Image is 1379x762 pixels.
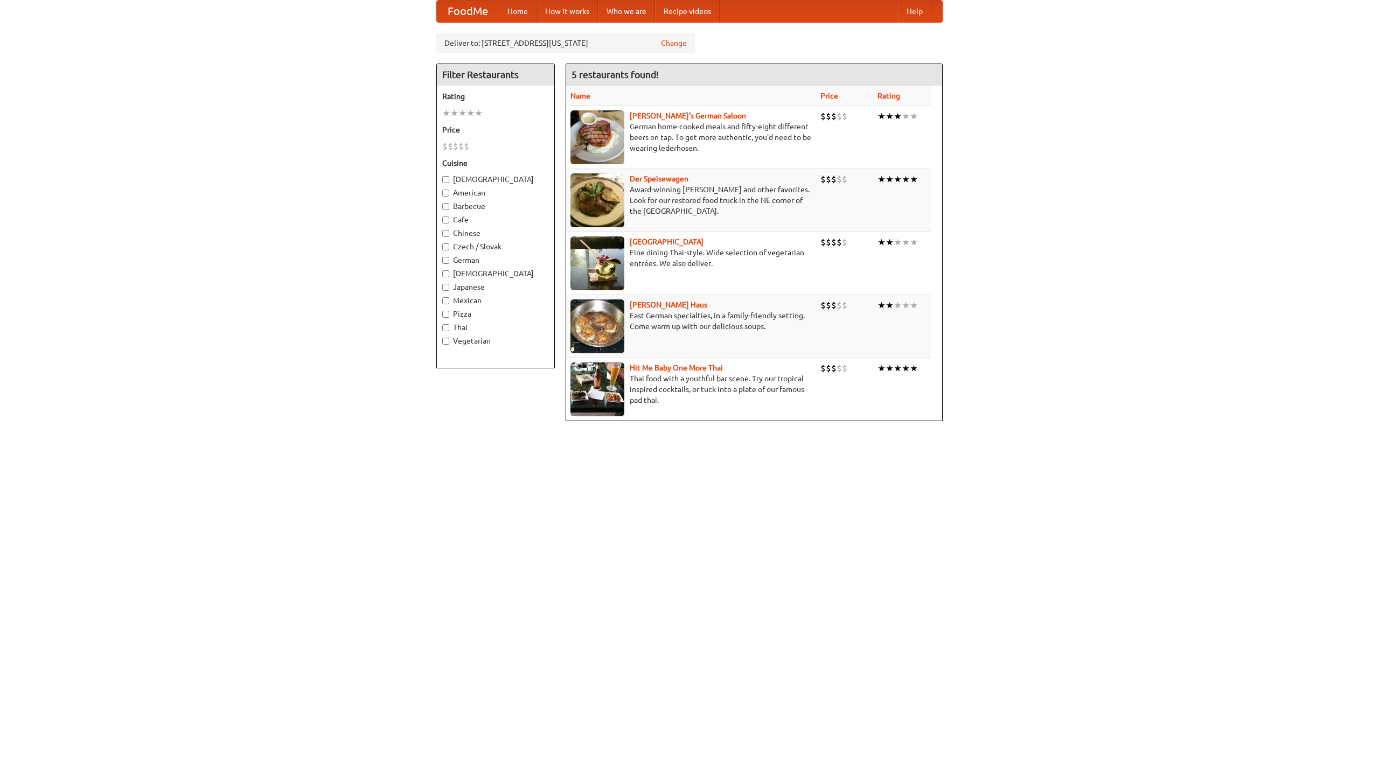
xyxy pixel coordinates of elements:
[442,297,449,304] input: Mexican
[842,110,847,122] li: $
[442,282,549,292] label: Japanese
[442,107,450,119] li: ★
[655,1,720,22] a: Recipe videos
[831,362,837,374] li: $
[820,173,826,185] li: $
[442,158,549,169] h5: Cuisine
[877,110,886,122] li: ★
[598,1,655,22] a: Who we are
[475,107,483,119] li: ★
[630,174,688,183] a: Der Speisewagen
[837,236,842,248] li: $
[902,173,910,185] li: ★
[630,300,707,309] a: [PERSON_NAME] Haus
[442,335,549,346] label: Vegetarian
[450,107,458,119] li: ★
[894,173,902,185] li: ★
[886,299,894,311] li: ★
[877,173,886,185] li: ★
[910,110,918,122] li: ★
[458,141,464,152] li: $
[442,309,549,319] label: Pizza
[464,141,469,152] li: $
[499,1,537,22] a: Home
[570,184,812,216] p: Award-winning [PERSON_NAME] and other favorites. Look for our restored food truck in the NE corne...
[837,173,842,185] li: $
[910,236,918,248] li: ★
[570,310,812,332] p: East German specialties, in a family-friendly setting. Come warm up with our delicious soups.
[898,1,931,22] a: Help
[894,299,902,311] li: ★
[894,362,902,374] li: ★
[466,107,475,119] li: ★
[570,236,624,290] img: satay.jpg
[442,295,549,306] label: Mexican
[570,373,812,406] p: Thai food with a youthful bar scene. Try our tropical inspired cocktails, or tuck into a plate of...
[877,299,886,311] li: ★
[902,299,910,311] li: ★
[820,92,838,100] a: Price
[442,201,549,212] label: Barbecue
[886,362,894,374] li: ★
[570,299,624,353] img: kohlhaus.jpg
[442,176,449,183] input: [DEMOGRAPHIC_DATA]
[437,64,554,86] h4: Filter Restaurants
[442,124,549,135] h5: Price
[837,362,842,374] li: $
[442,228,549,239] label: Chinese
[837,299,842,311] li: $
[842,362,847,374] li: $
[910,299,918,311] li: ★
[442,255,549,265] label: German
[442,241,549,252] label: Czech / Slovak
[630,237,704,246] a: [GEOGRAPHIC_DATA]
[630,111,746,120] a: [PERSON_NAME]'s German Saloon
[826,236,831,248] li: $
[902,362,910,374] li: ★
[570,247,812,269] p: Fine dining Thai-style. Wide selection of vegetarian entrées. We also deliver.
[442,91,549,102] h5: Rating
[894,110,902,122] li: ★
[570,173,624,227] img: speisewagen.jpg
[877,92,900,100] a: Rating
[910,362,918,374] li: ★
[570,92,590,100] a: Name
[910,173,918,185] li: ★
[442,257,449,264] input: German
[831,236,837,248] li: $
[842,236,847,248] li: $
[902,110,910,122] li: ★
[436,33,695,53] div: Deliver to: [STREET_ADDRESS][US_STATE]
[442,230,449,237] input: Chinese
[886,110,894,122] li: ★
[820,362,826,374] li: $
[442,270,449,277] input: [DEMOGRAPHIC_DATA]
[442,284,449,291] input: Japanese
[570,121,812,153] p: German home-cooked meals and fifty-eight different beers on tap. To get more authentic, you'd nee...
[886,236,894,248] li: ★
[442,174,549,185] label: [DEMOGRAPHIC_DATA]
[831,110,837,122] li: $
[877,236,886,248] li: ★
[442,141,448,152] li: $
[572,69,659,80] ng-pluralize: 5 restaurants found!
[877,362,886,374] li: ★
[831,173,837,185] li: $
[902,236,910,248] li: ★
[630,363,723,372] a: Hit Me Baby One More Thai
[442,190,449,197] input: American
[837,110,842,122] li: $
[886,173,894,185] li: ★
[442,311,449,318] input: Pizza
[442,338,449,345] input: Vegetarian
[442,187,549,198] label: American
[820,236,826,248] li: $
[570,362,624,416] img: babythai.jpg
[820,299,826,311] li: $
[442,322,549,333] label: Thai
